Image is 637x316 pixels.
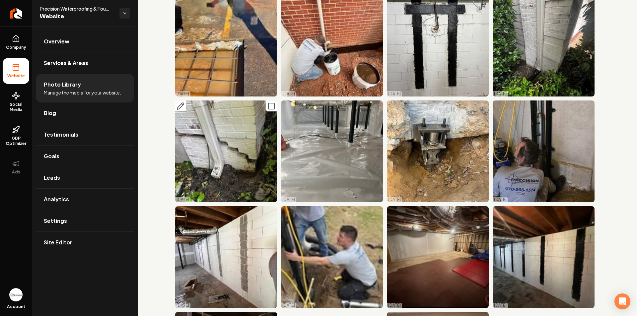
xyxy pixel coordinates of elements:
[175,206,277,308] img: Basement wall undergoing repair with fresh patches on cinder block surface.
[40,12,114,21] span: Website
[3,120,29,152] a: GBP Optimizer
[282,303,295,308] p: [DATE]
[282,91,295,96] p: [DATE]
[36,210,134,231] a: Settings
[44,59,88,67] span: Services & Areas
[493,100,595,202] img: Worker operating a hydraulic lift system for foundation repair in a basement setting.
[3,154,29,180] button: Ads
[3,136,29,146] span: GBP Optimizer
[614,293,630,309] div: Open Intercom Messenger
[388,91,401,96] p: [DATE]
[387,206,489,308] img: Empty basement with rubber flooring, exercise mat, and insulation-covered ceiling.
[40,5,114,12] span: Precision Waterproofing & Foundation Repair
[493,206,595,308] img: Basement wall with black waterproofing seams and exposed wooden beams overhead.
[494,303,507,308] p: [DATE]
[10,8,22,19] img: Rebolt Logo
[9,288,23,301] img: Precision Waterproofing & Foundation Repair
[44,37,69,45] span: Overview
[36,52,134,74] a: Services & Areas
[44,238,72,246] span: Site Editor
[3,45,29,50] span: Company
[36,102,134,124] a: Blog
[36,124,134,145] a: Testimonials
[494,197,507,202] p: [DATE]
[388,197,401,202] p: [DATE]
[388,303,401,308] p: [DATE]
[494,91,507,96] p: [DATE]
[7,304,25,309] span: Account
[175,100,277,202] img: Damage to white brick foundation with exposed soil and drainage pipe. Underpinning issues visible.
[36,167,134,188] a: Leads
[5,73,28,79] span: Website
[44,217,67,225] span: Settings
[177,91,189,96] p: [DATE]
[3,102,29,112] span: Social Media
[282,197,295,202] p: [DATE]
[44,89,121,96] span: Manage the media for your website.
[36,31,134,52] a: Overview
[36,146,134,167] a: Goals
[44,81,81,89] span: Photo Library
[177,303,189,308] p: [DATE]
[9,169,23,175] span: Ads
[3,87,29,118] a: Social Media
[3,30,29,55] a: Company
[36,232,134,253] a: Site Editor
[44,131,78,139] span: Testimonials
[44,174,60,182] span: Leads
[44,195,69,203] span: Analytics
[44,152,59,160] span: Goals
[36,189,134,210] a: Analytics
[44,109,56,117] span: Blog
[387,100,489,202] img: Hydraulic jack positioned under a concrete foundation, ready for lifting and stabilization.
[281,206,383,308] img: Workers installing drainage pipe outside a house on a construction site.
[177,197,189,202] p: [DATE]
[281,100,383,202] img: Crawl space with white vapor barrier, black support posts, and temporary lighting setup.
[9,288,23,301] button: Open user button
